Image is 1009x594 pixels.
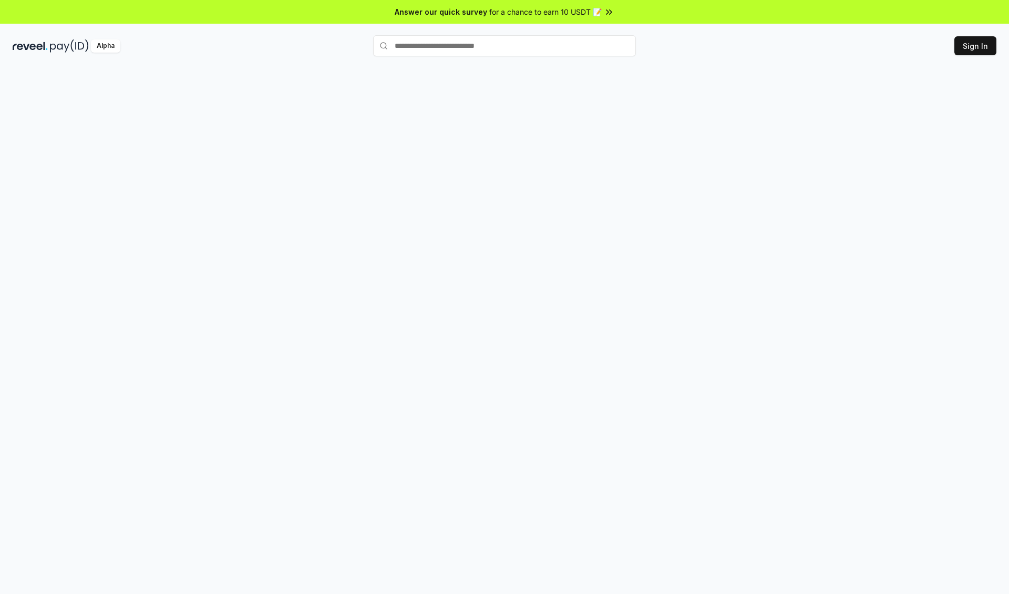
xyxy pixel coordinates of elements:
div: Alpha [91,39,120,53]
span: Answer our quick survey [395,6,487,17]
span: for a chance to earn 10 USDT 📝 [489,6,602,17]
img: pay_id [50,39,89,53]
button: Sign In [954,36,996,55]
img: reveel_dark [13,39,48,53]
